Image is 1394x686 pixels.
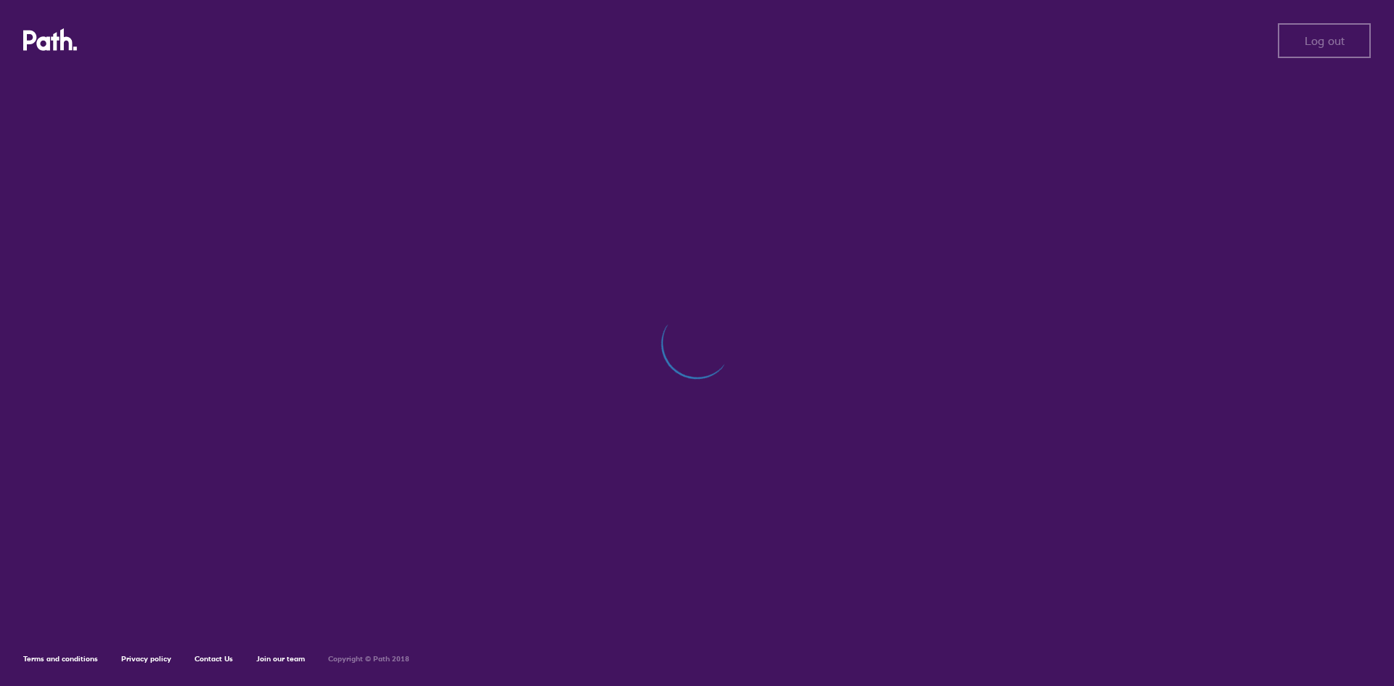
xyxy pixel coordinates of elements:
[23,654,98,663] a: Terms and conditions
[1305,34,1345,47] span: Log out
[195,654,233,663] a: Contact Us
[328,655,409,663] h6: Copyright © Path 2018
[1278,23,1371,58] button: Log out
[256,654,305,663] a: Join our team
[121,654,171,663] a: Privacy policy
